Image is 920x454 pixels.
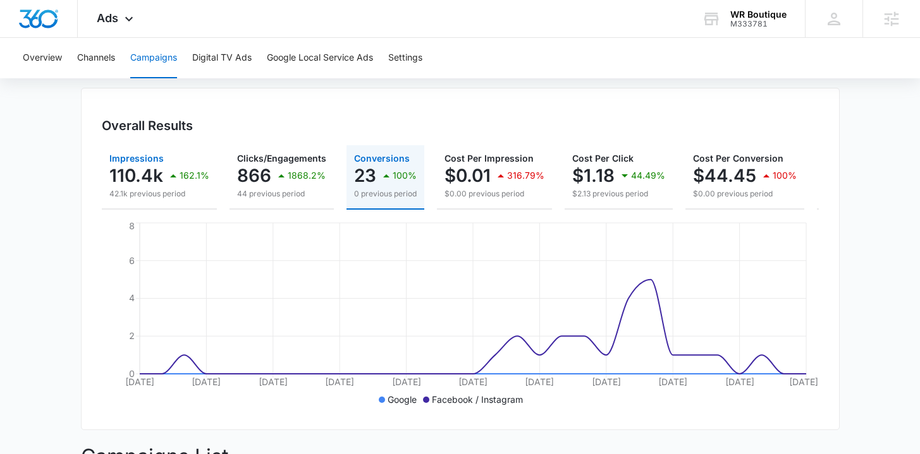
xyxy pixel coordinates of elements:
[97,11,118,25] span: Ads
[789,376,818,387] tspan: [DATE]
[388,38,422,78] button: Settings
[258,376,287,387] tspan: [DATE]
[445,188,544,200] p: $0.00 previous period
[432,393,523,406] p: Facebook / Instagram
[129,330,135,341] tspan: 2
[445,153,534,164] span: Cost Per Impression
[572,165,615,186] p: $1.18
[354,153,410,164] span: Conversions
[129,220,135,231] tspan: 8
[237,165,271,186] p: 866
[125,376,154,387] tspan: [DATE]
[109,188,209,200] p: 42.1k previous period
[572,153,634,164] span: Cost Per Click
[730,9,787,20] div: account name
[693,188,797,200] p: $0.00 previous period
[192,376,221,387] tspan: [DATE]
[693,165,756,186] p: $44.45
[77,38,115,78] button: Channels
[591,376,620,387] tspan: [DATE]
[693,153,783,164] span: Cost Per Conversion
[631,171,665,180] p: 44.49%
[507,171,544,180] p: 316.79%
[388,393,417,406] p: Google
[354,165,376,186] p: 23
[658,376,687,387] tspan: [DATE]
[525,376,554,387] tspan: [DATE]
[129,368,135,379] tspan: 0
[109,153,164,164] span: Impressions
[288,171,326,180] p: 1868.2%
[773,171,797,180] p: 100%
[572,188,665,200] p: $2.13 previous period
[393,171,417,180] p: 100%
[192,38,252,78] button: Digital TV Ads
[129,292,135,303] tspan: 4
[130,38,177,78] button: Campaigns
[725,376,754,387] tspan: [DATE]
[180,171,209,180] p: 162.1%
[354,188,417,200] p: 0 previous period
[129,255,135,266] tspan: 6
[458,376,488,387] tspan: [DATE]
[445,165,491,186] p: $0.01
[391,376,420,387] tspan: [DATE]
[102,116,193,135] h3: Overall Results
[267,38,373,78] button: Google Local Service Ads
[237,153,326,164] span: Clicks/Engagements
[730,20,787,28] div: account id
[23,38,62,78] button: Overview
[109,165,163,186] p: 110.4k
[325,376,354,387] tspan: [DATE]
[237,188,326,200] p: 44 previous period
